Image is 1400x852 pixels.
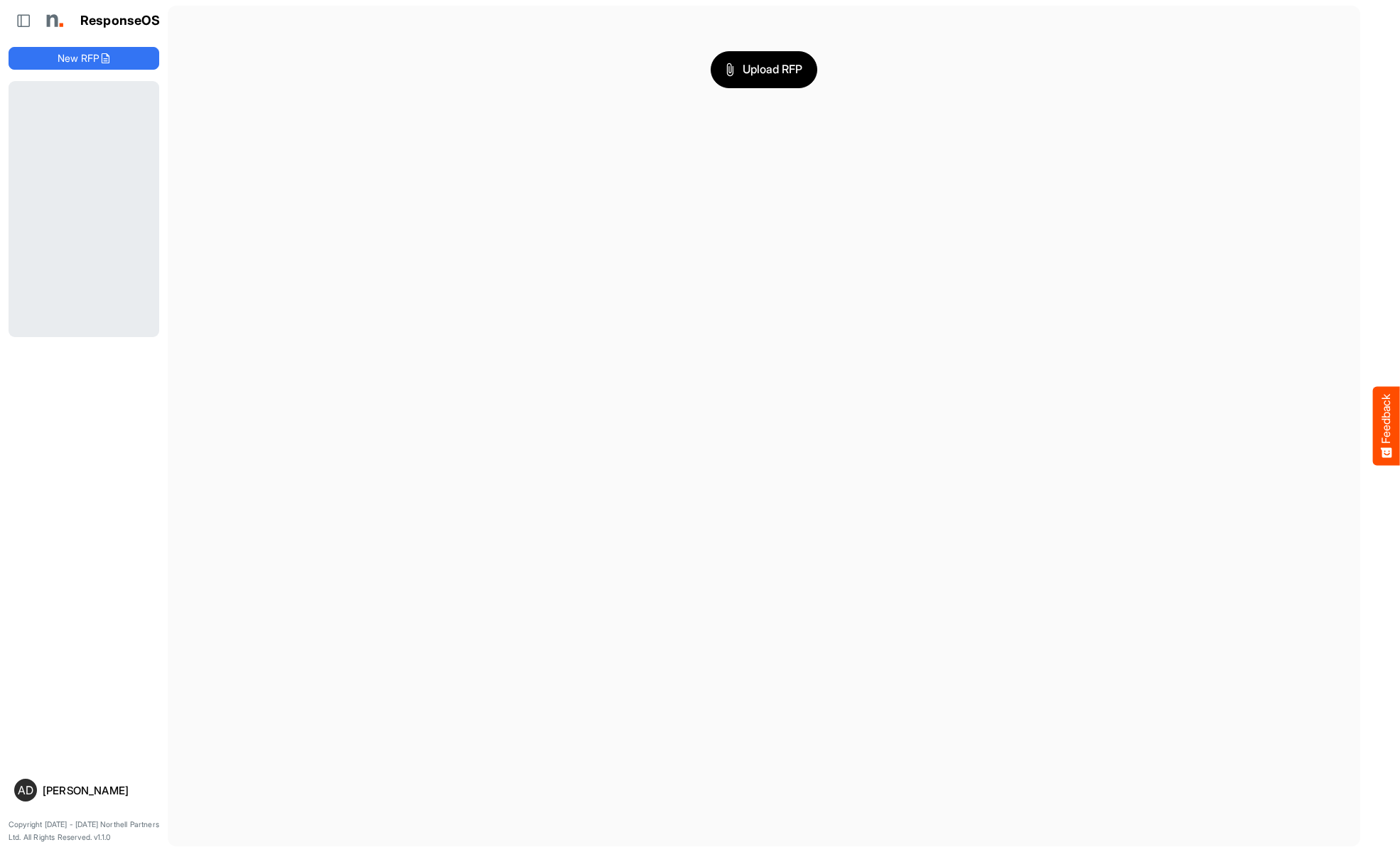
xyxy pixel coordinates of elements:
[80,14,161,28] h1: ResponseOS
[1373,387,1400,466] button: Feedback
[711,51,817,88] button: Upload RFP
[9,81,159,336] div: Loading...
[39,6,68,35] img: Northell
[726,60,802,79] span: Upload RFP
[18,784,33,796] span: AD
[9,47,159,70] button: New RFP
[43,785,154,796] div: [PERSON_NAME]
[9,819,159,843] p: Copyright [DATE] - [DATE] Northell Partners Ltd. All Rights Reserved. v1.1.0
